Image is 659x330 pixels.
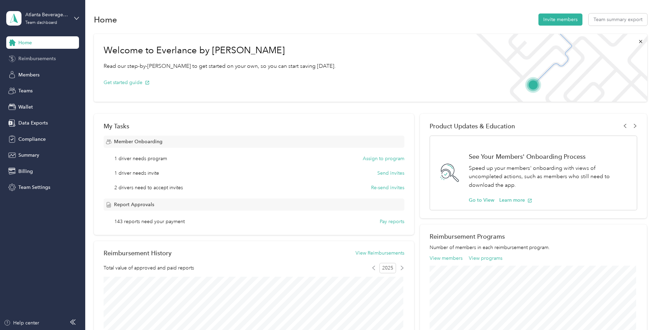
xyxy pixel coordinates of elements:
button: Get started guide [104,79,150,86]
div: My Tasks [104,122,404,130]
img: Welcome to everlance [469,34,647,102]
span: 1 driver needs invite [114,169,159,177]
button: Team summary export [589,13,647,26]
span: Member Onboarding [114,138,162,145]
span: Members [18,71,39,79]
span: Data Exports [18,119,48,127]
span: 2025 [379,263,396,273]
button: Re-send invites [371,184,404,191]
button: Invite members [538,13,582,26]
button: Help center [4,319,39,327]
button: View Reimbursements [355,249,404,257]
span: Report Approvals [114,201,154,208]
iframe: Everlance-gr Chat Button Frame [620,291,659,330]
h2: Reimbursement History [104,249,172,257]
span: Total value of approved and paid reports [104,264,194,272]
button: Pay reports [380,218,404,225]
button: Learn more [499,196,532,204]
button: Assign to program [363,155,404,162]
p: Read our step-by-[PERSON_NAME] to get started on your own, so you can start saving [DATE]. [104,62,336,71]
span: Billing [18,168,33,175]
span: Home [18,39,32,46]
h1: See Your Members' Onboarding Process [469,153,630,160]
span: Teams [18,87,33,94]
span: Product Updates & Education [430,122,515,130]
span: Compliance [18,136,46,143]
button: View members [430,255,463,262]
span: Team Settings [18,184,50,191]
h2: Reimbursement Programs [430,233,637,240]
button: Send invites [377,169,404,177]
p: Speed up your members' onboarding with views of uncompleted actions, such as members who still ne... [469,164,630,190]
span: Wallet [18,103,33,111]
div: Team dashboard [25,21,57,25]
p: Number of members in each reimbursement program. [430,244,637,251]
span: 1 driver needs program [114,155,167,162]
span: Reimbursements [18,55,56,62]
h1: Home [94,16,117,23]
span: 143 reports need your payment [114,218,185,225]
button: Go to View [469,196,494,204]
span: 2 drivers need to accept invites [114,184,183,191]
span: Summary [18,152,39,159]
h1: Welcome to Everlance by [PERSON_NAME] [104,45,336,56]
div: Atlanta Beverage Company [25,11,69,18]
button: View programs [469,255,502,262]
